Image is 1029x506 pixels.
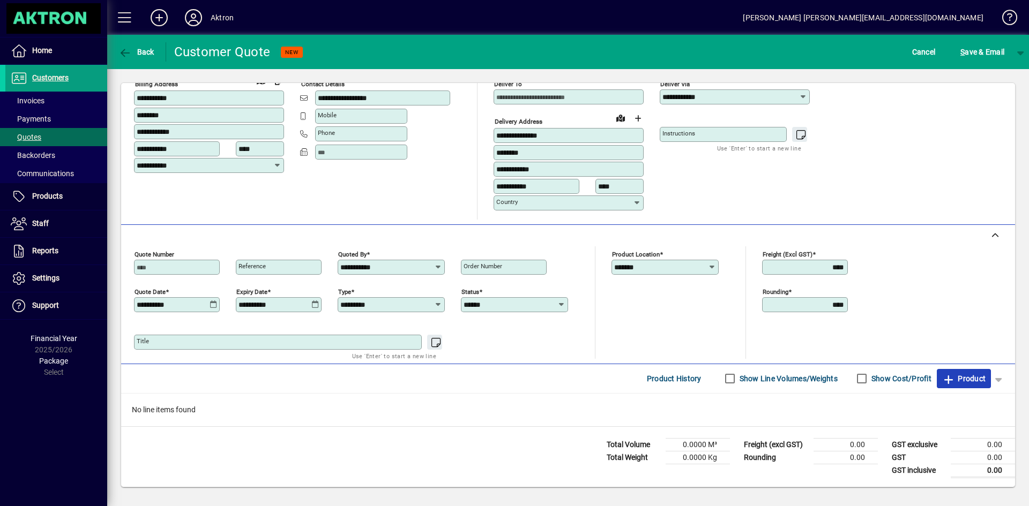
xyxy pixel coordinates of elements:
[270,72,287,89] button: Copy to Delivery address
[737,373,838,384] label: Show Line Volumes/Weights
[32,246,58,255] span: Reports
[5,265,107,292] a: Settings
[601,438,666,451] td: Total Volume
[464,262,502,270] mat-label: Order number
[601,451,666,464] td: Total Weight
[909,42,938,62] button: Cancel
[39,357,68,365] span: Package
[5,183,107,210] a: Products
[11,96,44,105] span: Invoices
[116,42,157,62] button: Back
[32,274,59,282] span: Settings
[666,451,730,464] td: 0.0000 Kg
[496,198,518,206] mat-label: Country
[955,42,1010,62] button: Save & Email
[121,394,1015,426] div: No line items found
[285,49,299,56] span: NEW
[5,92,107,110] a: Invoices
[5,238,107,265] a: Reports
[643,369,706,388] button: Product History
[11,115,51,123] span: Payments
[32,46,52,55] span: Home
[338,288,351,295] mat-label: Type
[352,350,436,362] mat-hint: Use 'Enter' to start a new line
[32,301,59,309] span: Support
[11,169,74,178] span: Communications
[32,192,63,200] span: Products
[763,250,812,258] mat-label: Freight (excl GST)
[5,146,107,164] a: Backorders
[666,438,730,451] td: 0.0000 M³
[318,129,335,137] mat-label: Phone
[814,438,878,451] td: 0.00
[5,164,107,183] a: Communications
[107,42,166,62] app-page-header-button: Back
[951,464,1015,477] td: 0.00
[612,250,660,258] mat-label: Product location
[238,262,266,270] mat-label: Reference
[31,334,77,343] span: Financial Year
[11,133,41,141] span: Quotes
[739,451,814,464] td: Rounding
[11,151,55,160] span: Backorders
[118,48,154,56] span: Back
[612,109,629,126] a: View on map
[912,43,936,61] span: Cancel
[951,438,1015,451] td: 0.00
[937,369,991,388] button: Product
[236,288,267,295] mat-label: Expiry date
[743,9,983,26] div: [PERSON_NAME] [PERSON_NAME][EMAIL_ADDRESS][DOMAIN_NAME]
[942,370,986,387] span: Product
[960,43,1004,61] span: ave & Email
[252,72,270,89] a: View on map
[461,288,479,295] mat-label: Status
[660,80,690,88] mat-label: Deliver via
[960,48,965,56] span: S
[176,8,211,27] button: Profile
[142,8,176,27] button: Add
[211,9,234,26] div: Aktron
[135,250,174,258] mat-label: Quote number
[629,110,646,127] button: Choose address
[32,73,69,82] span: Customers
[886,438,951,451] td: GST exclusive
[135,288,166,295] mat-label: Quote date
[32,219,49,228] span: Staff
[869,373,931,384] label: Show Cost/Profit
[717,142,801,154] mat-hint: Use 'Enter' to start a new line
[318,111,337,119] mat-label: Mobile
[647,370,702,387] span: Product History
[886,464,951,477] td: GST inclusive
[5,37,107,64] a: Home
[5,110,107,128] a: Payments
[739,438,814,451] td: Freight (excl GST)
[662,130,695,137] mat-label: Instructions
[886,451,951,464] td: GST
[763,288,788,295] mat-label: Rounding
[5,128,107,146] a: Quotes
[338,250,367,258] mat-label: Quoted by
[814,451,878,464] td: 0.00
[5,292,107,319] a: Support
[174,43,271,61] div: Customer Quote
[994,2,1016,37] a: Knowledge Base
[137,337,149,345] mat-label: Title
[951,451,1015,464] td: 0.00
[494,80,522,88] mat-label: Deliver To
[5,210,107,237] a: Staff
